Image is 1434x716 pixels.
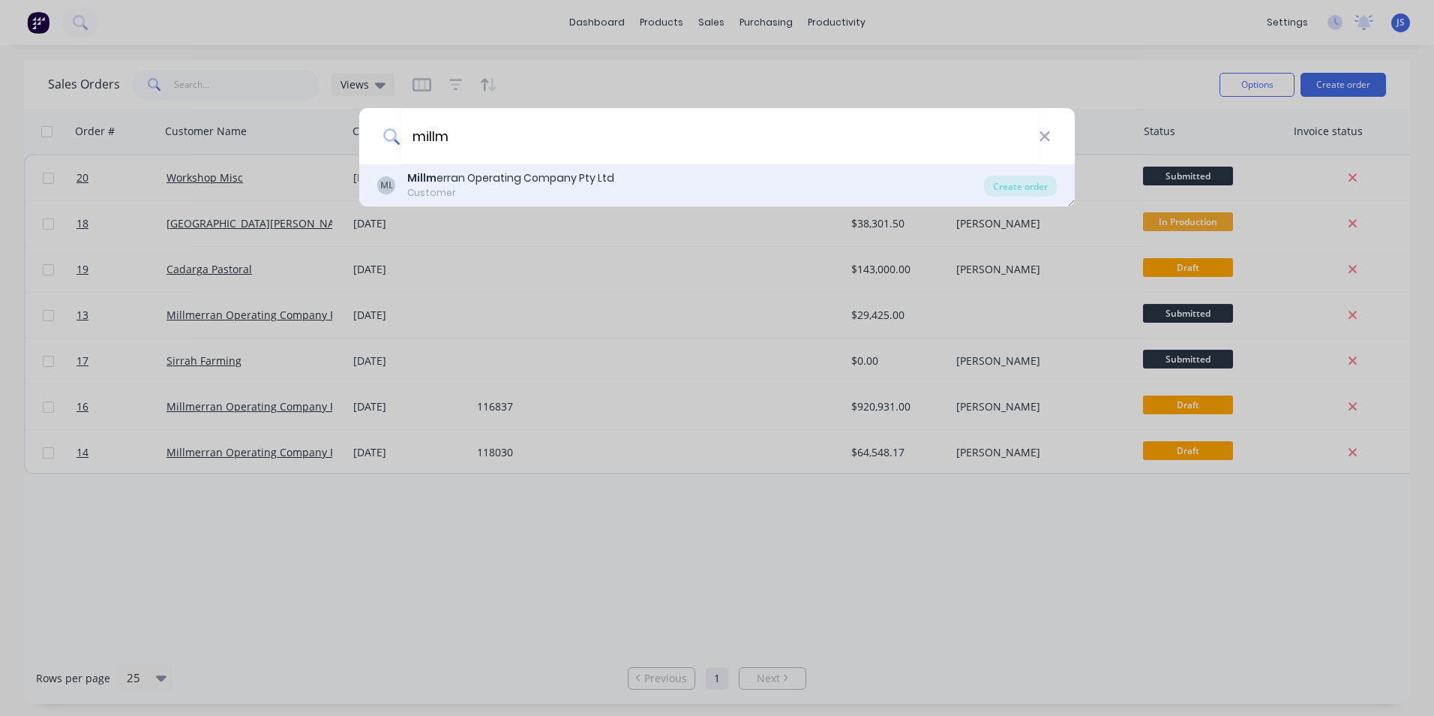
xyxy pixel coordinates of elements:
[407,186,614,200] div: Customer
[400,108,1039,164] input: Enter a customer name to create a new order...
[377,176,395,194] div: ML
[984,176,1057,197] div: Create order
[407,170,614,186] div: erran Operating Company Pty Ltd
[407,170,436,185] b: Millm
